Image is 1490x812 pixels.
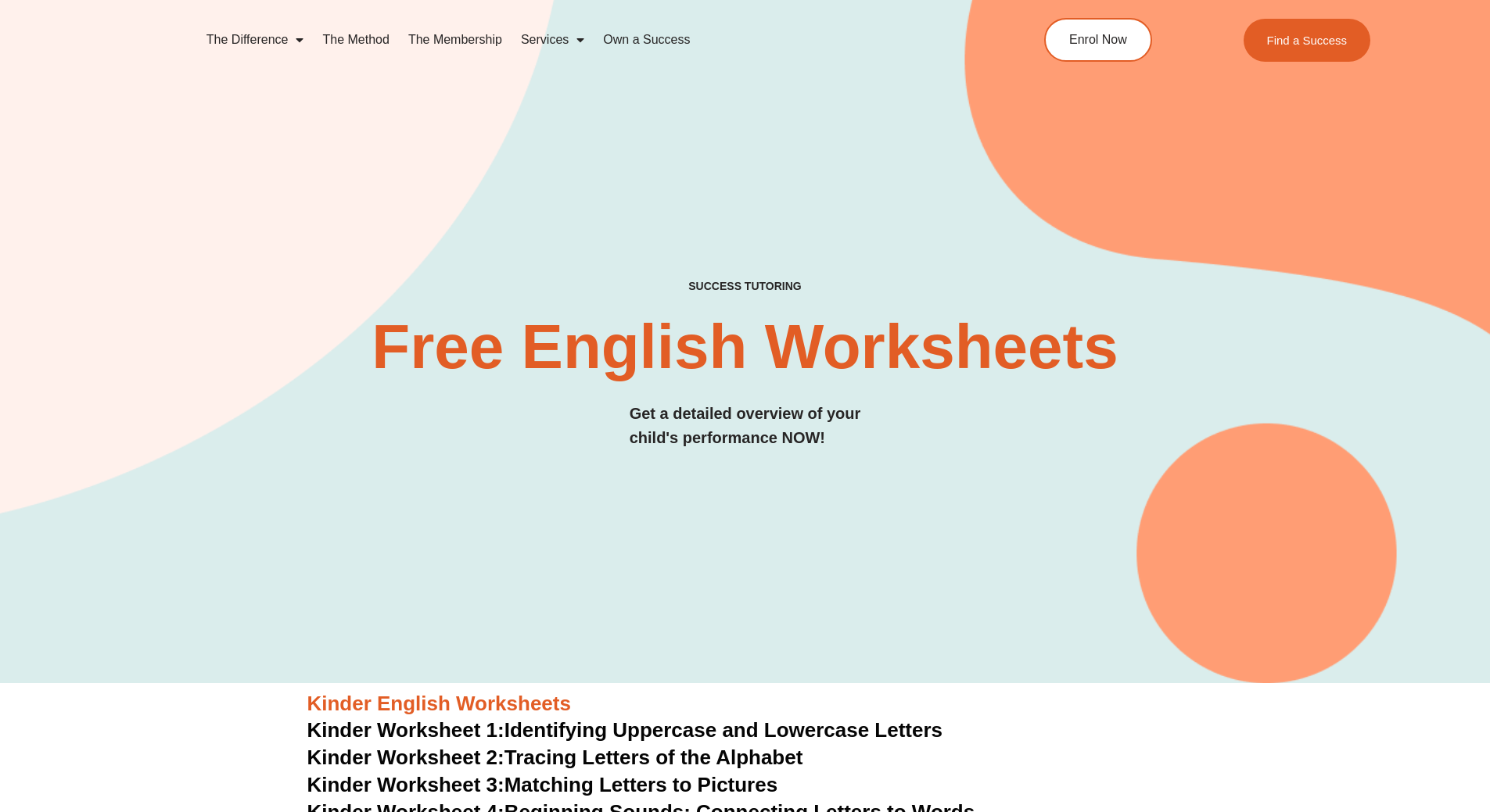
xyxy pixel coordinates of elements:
[197,22,314,58] a: The Difference
[307,691,1183,717] h3: Kinder English Worksheets
[399,22,512,58] a: The Membership
[630,402,861,450] h3: Get a detailed overview of your child's performance NOW!
[1044,18,1152,62] a: Enrol Now
[307,718,504,742] span: Kinder Worksheet 1:
[594,22,699,58] a: Own a Success
[307,773,778,796] a: Kinder Worksheet 3:Matching Letters to Pictures
[197,22,973,58] nav: Menu
[1244,19,1371,62] a: Find a Success
[1069,34,1127,46] span: Enrol Now
[1267,34,1348,46] span: Find a Success
[307,718,943,742] a: Kinder Worksheet 1:Identifying Uppercase and Lowercase Letters
[512,22,594,58] a: Services
[307,746,504,769] span: Kinder Worksheet 2:
[560,280,931,293] h4: SUCCESS TUTORING​
[313,22,398,58] a: The Method
[332,316,1158,378] h2: Free English Worksheets​
[307,773,504,796] span: Kinder Worksheet 3:
[307,746,803,769] a: Kinder Worksheet 2:Tracing Letters of the Alphabet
